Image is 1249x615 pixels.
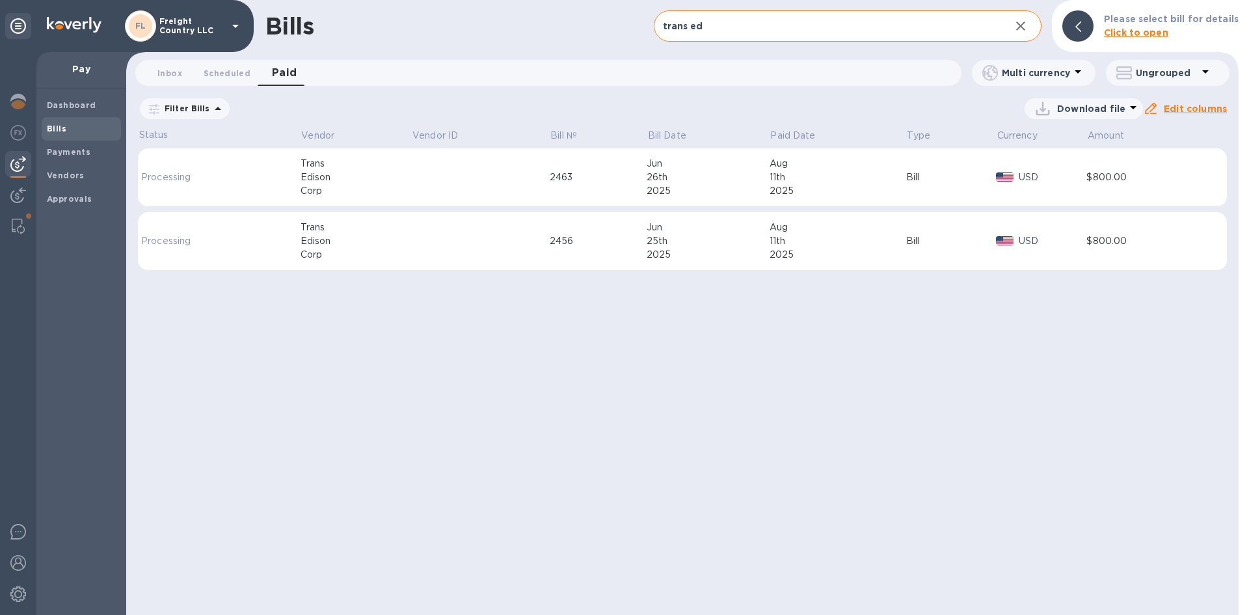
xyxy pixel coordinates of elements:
[907,129,947,143] span: Type
[906,234,996,248] div: Bill
[647,157,770,171] div: Jun
[141,171,254,184] p: Processing
[47,100,96,110] b: Dashboard
[157,66,182,80] span: Inbox
[1019,234,1087,248] p: USD
[47,62,116,75] p: Pay
[1086,171,1204,184] div: $800.00
[47,194,92,204] b: Approvals
[301,184,412,198] div: Corp
[5,13,31,39] div: Unpin categories
[47,171,85,180] b: Vendors
[47,124,66,133] b: Bills
[1019,171,1087,184] p: USD
[1086,234,1204,248] div: $800.00
[412,129,475,143] span: Vendor ID
[647,221,770,234] div: Jun
[1164,103,1227,114] u: Edit columns
[159,17,224,35] p: Freight Country LLC
[265,12,314,40] h1: Bills
[135,21,146,31] b: FL
[47,17,101,33] img: Logo
[301,221,412,234] div: Trans
[159,103,210,114] p: Filter Bills
[301,129,334,143] p: Vendor
[770,129,832,143] span: Paid Date
[647,184,770,198] div: 2025
[1136,66,1198,79] p: Ungrouped
[770,221,906,234] div: Aug
[301,234,412,248] div: Edison
[301,171,412,184] div: Edison
[770,129,815,143] p: Paid Date
[412,129,458,143] p: Vendor ID
[47,147,90,157] b: Payments
[301,157,412,171] div: Trans
[550,171,647,184] div: 2463
[648,129,703,143] span: Bill Date
[550,129,577,143] p: Bill №
[770,234,906,248] div: 11th
[1057,102,1125,115] p: Download file
[647,248,770,262] div: 2025
[139,128,257,142] p: Status
[272,64,297,82] span: Paid
[647,234,770,248] div: 25th
[301,248,412,262] div: Corp
[10,125,26,141] img: Foreign exchange
[906,171,996,184] div: Bill
[770,248,906,262] div: 2025
[550,129,594,143] span: Bill №
[550,234,647,248] div: 2456
[770,184,906,198] div: 2025
[997,129,1038,143] p: Currency
[996,172,1014,182] img: USD
[648,129,686,143] p: Bill Date
[1088,129,1124,143] p: Amount
[770,171,906,184] div: 11th
[1088,129,1141,143] span: Amount
[301,129,351,143] span: Vendor
[204,66,250,80] span: Scheduled
[1104,27,1168,38] b: Click to open
[996,236,1014,245] img: USD
[1002,66,1070,79] p: Multi currency
[1104,14,1239,24] b: Please select bill for details
[141,234,254,248] p: Processing
[647,171,770,184] div: 26th
[907,129,930,143] p: Type
[770,157,906,171] div: Aug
